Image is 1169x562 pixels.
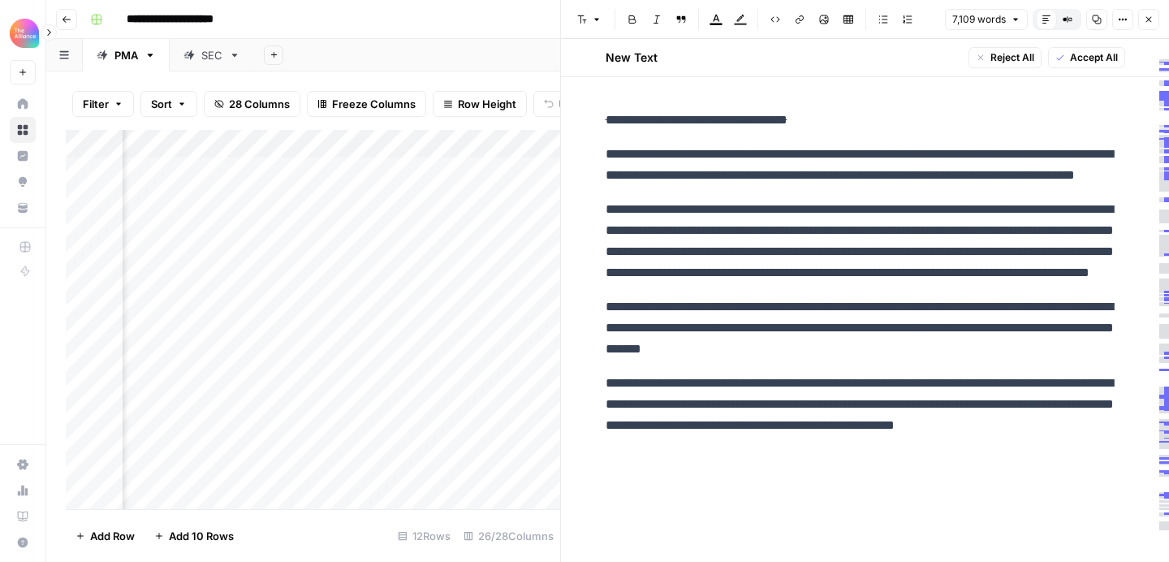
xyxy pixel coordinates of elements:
button: Add Row [66,523,145,549]
button: Help + Support [10,530,36,556]
button: Reject All [968,47,1042,68]
div: 12 Rows [391,523,457,549]
span: 7,109 words [952,12,1006,27]
a: Your Data [10,195,36,221]
h2: New Text [606,50,658,66]
a: Browse [10,117,36,143]
img: Alliance Logo [10,19,39,48]
a: Usage [10,478,36,504]
button: Undo [533,91,597,117]
button: Row Height [433,91,527,117]
span: Accept All [1070,50,1118,65]
span: Row Height [458,96,516,112]
span: Sort [151,96,172,112]
span: Filter [83,96,109,112]
div: 26/28 Columns [457,523,560,549]
span: 28 Columns [229,96,290,112]
div: PMA [114,47,138,63]
div: SEC [201,47,222,63]
button: Workspace: Alliance [10,13,36,54]
button: 7,109 words [945,9,1028,30]
button: 28 Columns [204,91,300,117]
a: Home [10,91,36,117]
button: Filter [72,91,134,117]
a: PMA [83,39,170,71]
a: SEC [170,39,254,71]
button: Add 10 Rows [145,523,244,549]
a: Insights [10,143,36,169]
a: Opportunities [10,169,36,195]
a: Settings [10,452,36,478]
button: Freeze Columns [307,91,426,117]
span: Add 10 Rows [169,528,234,544]
button: Sort [140,91,197,117]
a: Learning Hub [10,504,36,530]
span: Add Row [90,528,135,544]
span: Freeze Columns [332,96,416,112]
button: Accept All [1048,47,1125,68]
span: Reject All [990,50,1034,65]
